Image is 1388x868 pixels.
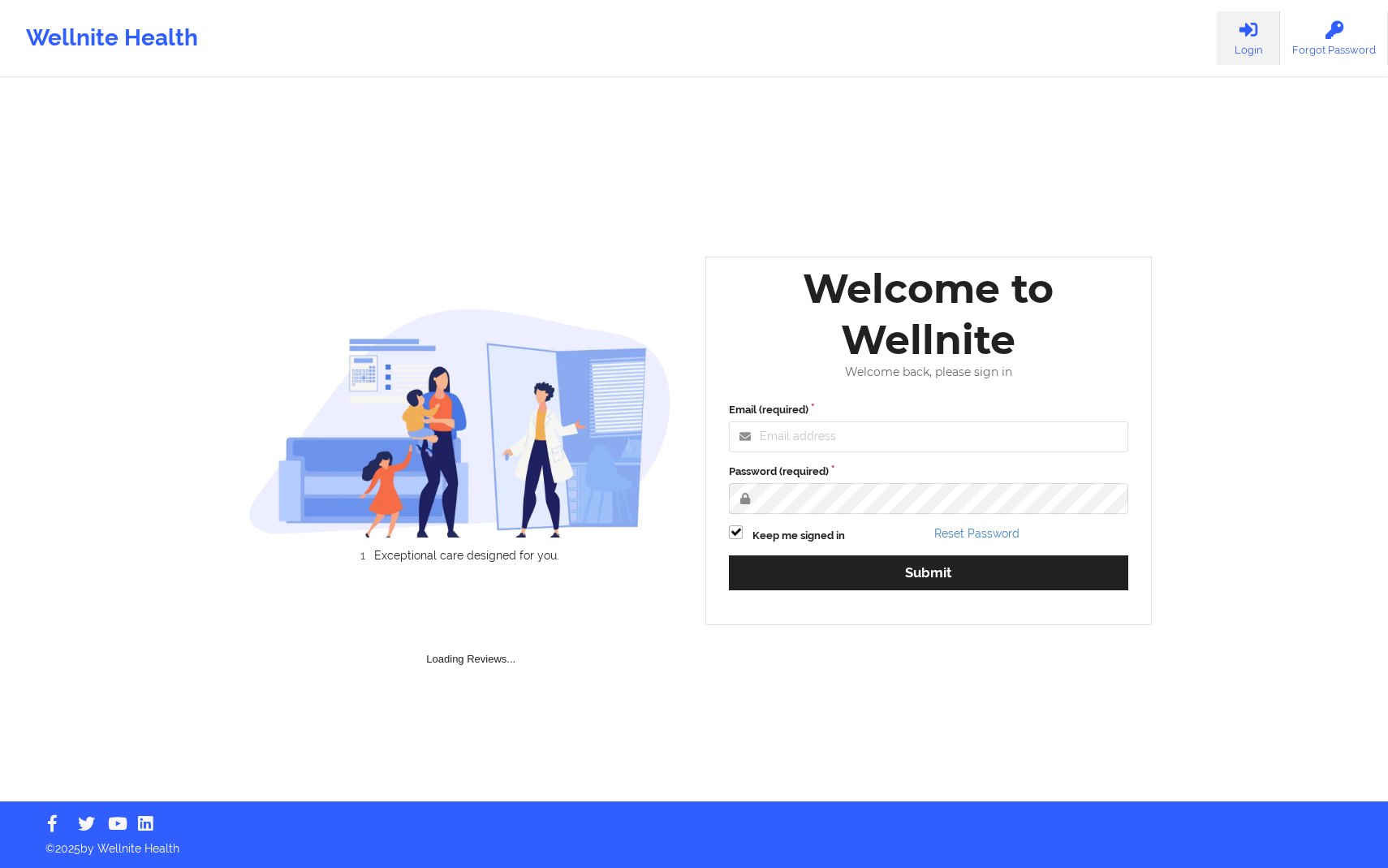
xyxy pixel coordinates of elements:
img: wellnite-auth-hero_200.c722682e.png [248,308,672,538]
label: Email (required) [729,402,1128,418]
div: Welcome back, please sign in [718,365,1140,379]
li: Exceptional care designed for you. [262,549,671,562]
label: Keep me signed in [752,528,845,544]
p: © 2025 by Wellnite Health [34,829,1354,857]
a: Forgot Password [1280,11,1388,65]
a: Reset Password [934,527,1019,540]
label: Password (required) [729,464,1128,480]
div: Loading Reviews... [248,589,695,667]
input: Email address [729,421,1128,452]
button: Submit [729,555,1128,590]
a: Login [1217,11,1280,65]
div: Welcome to Wellnite [718,263,1140,365]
